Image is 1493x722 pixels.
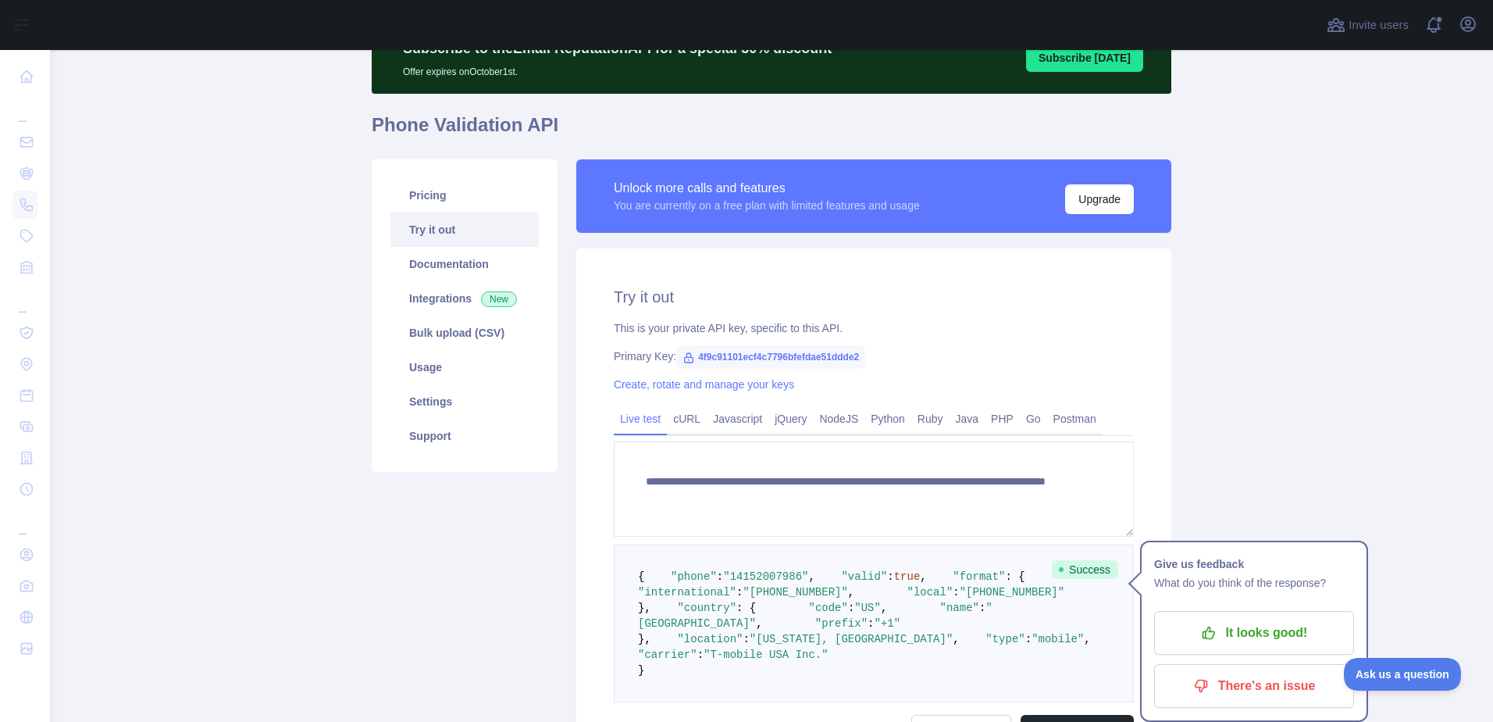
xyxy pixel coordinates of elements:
span: "local" [907,586,953,599]
a: Bulk upload (CSV) [390,316,539,350]
span: "location" [677,633,743,645]
h1: Phone Validation API [372,113,1171,150]
a: Live test [614,406,667,431]
a: Ruby [911,406,950,431]
span: "code" [808,602,847,614]
button: There's an issue [1154,664,1354,708]
div: Unlock more calls and features [614,179,920,198]
span: New [481,291,517,307]
span: 4f9c91101ecf4c7796bfefdae51ddde2 [676,345,865,369]
iframe: Toggle Customer Support [1344,658,1462,691]
span: Invite users [1349,16,1409,34]
span: : [743,633,749,645]
button: Subscribe [DATE] [1026,44,1143,72]
span: "format" [953,570,1005,583]
button: Invite users [1324,13,1412,38]
h2: Try it out [614,286,1134,308]
a: Javascript [707,406,768,431]
a: cURL [667,406,707,431]
span: "country" [677,602,736,614]
span: "international" [638,586,736,599]
span: , [756,617,762,630]
span: "US" [854,602,881,614]
div: You are currently on a free plan with limited features and usage [614,198,920,213]
a: NodeJS [813,406,864,431]
a: Documentation [390,247,539,281]
span: "phone" [671,570,717,583]
span: : [697,649,704,661]
a: Pricing [390,178,539,213]
a: PHP [985,406,1020,431]
span: "valid" [841,570,887,583]
a: Go [1020,406,1047,431]
span: : { [1006,570,1025,583]
a: Postman [1047,406,1103,431]
span: : [953,586,959,599]
span: { [638,570,644,583]
span: : [868,617,874,630]
button: Upgrade [1065,184,1134,214]
a: Settings [390,384,539,419]
div: ... [12,284,37,316]
p: Offer expires on October 1st. [403,59,832,78]
span: , [920,570,926,583]
a: Create, rotate and manage your keys [614,378,794,391]
div: ... [12,506,37,538]
a: Java [950,406,985,431]
span: "carrier" [638,649,697,661]
span: : { [736,602,756,614]
span: true [894,570,921,583]
a: Usage [390,350,539,384]
span: "+1" [874,617,900,630]
span: } [638,664,644,677]
span: : [717,570,723,583]
a: jQuery [768,406,813,431]
span: : [1025,633,1032,645]
a: Support [390,419,539,453]
span: "mobile" [1032,633,1084,645]
a: Python [864,406,911,431]
span: "prefix" [815,617,868,630]
span: }, [638,633,651,645]
h1: Give us feedback [1154,555,1354,574]
span: : [736,586,743,599]
p: What do you think of the response? [1154,574,1354,592]
span: Success [1052,560,1118,579]
span: , [1084,633,1090,645]
span: : [979,602,985,614]
div: This is your private API key, specific to this API. [614,320,1134,336]
span: "name" [940,602,979,614]
p: There's an issue [1166,673,1342,699]
div: Primary Key: [614,348,1134,364]
span: : [887,570,893,583]
span: "type" [985,633,1024,645]
span: "14152007986" [723,570,808,583]
span: , [881,602,887,614]
button: It looks good! [1154,611,1354,655]
a: Integrations New [390,281,539,316]
span: }, [638,602,651,614]
span: "[PHONE_NUMBER]" [743,586,847,599]
p: It looks good! [1166,620,1342,646]
a: Try it out [390,213,539,247]
span: "[PHONE_NUMBER]" [960,586,1064,599]
span: , [953,633,959,645]
span: , [808,570,814,583]
span: "[US_STATE], [GEOGRAPHIC_DATA]" [750,633,953,645]
span: : [848,602,854,614]
span: "T-mobile USA Inc." [704,649,828,661]
div: ... [12,94,37,125]
span: , [848,586,854,599]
